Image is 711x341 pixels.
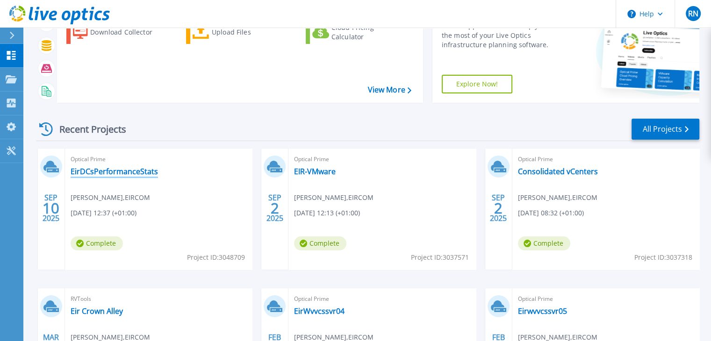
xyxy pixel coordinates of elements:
span: Optical Prime [518,294,694,304]
div: Download Collector [90,23,165,42]
a: All Projects [632,119,699,140]
span: Complete [71,236,123,250]
span: Project ID: 3037318 [634,252,692,263]
span: [PERSON_NAME] , EIRCOM [518,192,597,203]
a: View More [367,85,411,94]
a: Consolidated vCenters [518,167,598,176]
a: EirDCsPerformanceStats [71,167,158,176]
span: 2 [271,204,279,212]
a: Upload Files [186,21,290,44]
span: [DATE] 12:37 (+01:00) [71,208,136,218]
span: Project ID: 3048709 [187,252,245,263]
span: Complete [518,236,570,250]
span: 2 [494,204,503,212]
span: [PERSON_NAME] , EIRCOM [71,192,150,203]
span: Project ID: 3037571 [411,252,469,263]
span: 10 [43,204,59,212]
span: [DATE] 08:32 (+01:00) [518,208,584,218]
a: EIR-VMware [294,167,336,176]
span: Optical Prime [294,154,470,164]
a: Eirwvvcssvr05 [518,306,567,316]
span: Optical Prime [71,154,246,164]
div: SEP 2025 [266,191,284,225]
a: Download Collector [66,21,171,44]
div: Recent Projects [36,118,139,141]
span: [PERSON_NAME] , EIRCOM [294,192,373,203]
div: SEP 2025 [489,191,507,225]
span: Complete [294,236,346,250]
div: Find tutorials, instructional guides and other support videos to help you make the most of your L... [442,12,576,50]
a: Cloud Pricing Calculator [306,21,410,44]
span: Optical Prime [518,154,694,164]
div: Upload Files [212,23,287,42]
span: [DATE] 12:13 (+01:00) [294,208,360,218]
div: SEP 2025 [42,191,60,225]
a: Explore Now! [442,75,513,93]
span: RN [688,10,698,17]
span: RVTools [71,294,246,304]
div: Cloud Pricing Calculator [331,23,406,42]
span: Optical Prime [294,294,470,304]
a: EirWvvcssvr04 [294,306,345,316]
a: Eir Crown Alley [71,306,123,316]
